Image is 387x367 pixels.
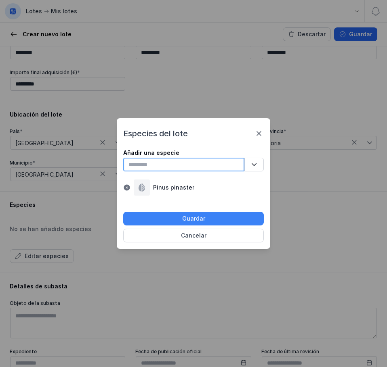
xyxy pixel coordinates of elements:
[181,231,206,240] div: Cancelar
[123,149,264,157] div: Añadir una especie
[123,229,264,242] button: Cancelar
[153,183,194,192] div: Pinus pinaster
[123,212,264,225] button: Guardar
[123,128,264,139] div: Especies del lote
[182,215,205,223] div: Guardar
